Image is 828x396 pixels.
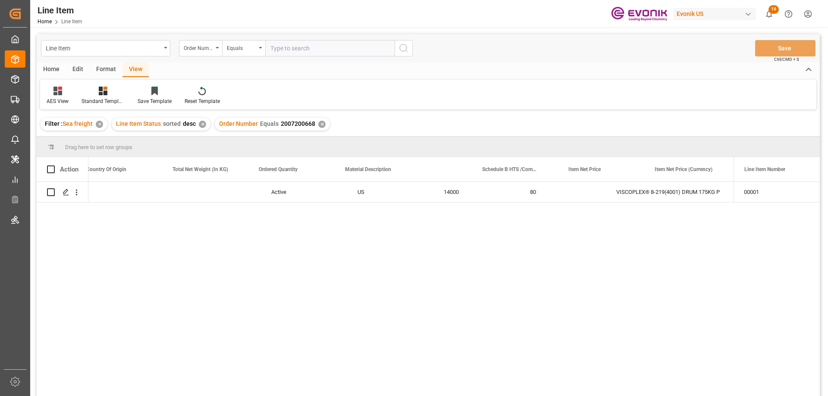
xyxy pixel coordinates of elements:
[259,166,298,172] span: Ordered Quantity
[433,182,520,202] div: 14000
[744,166,785,172] span: Line Item Number
[45,120,63,127] span: Filter :
[774,56,799,62] span: Ctrl/CMD + S
[345,166,391,172] span: Material Description
[568,166,601,172] span: Item Net Price
[82,97,125,105] div: Standard Templates
[318,121,326,128] div: ✕
[179,40,222,56] button: open menu
[655,166,712,172] span: Item Net Price (Currency)
[37,182,88,203] div: Press SPACE to select this row.
[46,42,161,53] div: Line Item
[673,8,756,20] div: Evonik US
[260,120,279,127] span: Equals
[66,62,90,77] div: Edit
[482,166,540,172] span: Schedule B HTS /Commodity Code (HS Code)
[116,120,161,127] span: Line Item Status
[395,40,413,56] button: search button
[138,97,172,105] div: Save Template
[90,62,122,77] div: Format
[734,182,820,202] div: 00001
[96,121,103,128] div: ✕
[65,144,132,150] span: Drag here to set row groups
[265,40,395,56] input: Type to search
[38,4,82,17] div: Line Item
[779,4,798,24] button: Help Center
[520,182,606,202] div: 80
[734,182,820,203] div: Press SPACE to select this row.
[184,42,213,52] div: Order Number
[37,62,66,77] div: Home
[86,166,126,172] span: Country Of Origin
[347,182,433,202] div: US
[199,121,206,128] div: ✕
[47,97,69,105] div: AES View
[611,6,667,22] img: Evonik-brand-mark-Deep-Purple-RGB.jpeg_1700498283.jpeg
[60,165,78,173] div: Action
[227,42,256,52] div: Equals
[185,97,220,105] div: Reset Template
[755,40,815,56] button: Save
[759,4,779,24] button: show 18 new notifications
[222,40,265,56] button: open menu
[172,166,228,172] span: Total Net Weight (In KG)
[41,40,170,56] button: open menu
[768,5,779,14] span: 18
[606,182,743,202] div: VISCOPLEX® 8-219(4001) DRUM 175KG P
[63,120,93,127] span: Sea freight
[271,182,337,202] div: Active
[219,120,258,127] span: Order Number
[163,120,181,127] span: sorted
[673,6,759,22] button: Evonik US
[122,62,149,77] div: View
[183,120,196,127] span: desc
[38,19,52,25] a: Home
[281,120,315,127] span: 2007200668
